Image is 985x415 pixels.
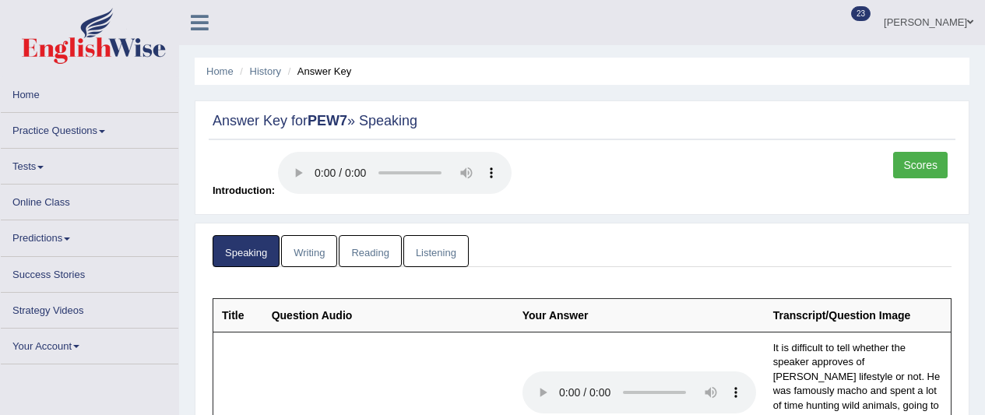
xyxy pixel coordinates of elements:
a: Your Account [1,329,178,359]
a: Tests [1,149,178,179]
a: Listening [403,235,469,267]
a: Reading [339,235,401,267]
a: History [250,65,281,77]
li: Answer Key [284,64,352,79]
a: Home [206,65,234,77]
a: Practice Questions [1,113,178,143]
a: Scores [893,152,948,178]
a: Strategy Videos [1,293,178,323]
a: Speaking [213,235,280,267]
span: Introduction: [213,185,275,196]
th: Title [213,298,263,332]
a: Predictions [1,220,178,251]
th: Your Answer [514,298,765,332]
h2: Answer Key for » Speaking [213,114,952,129]
a: Home [1,77,178,107]
a: Success Stories [1,257,178,287]
a: Online Class [1,185,178,215]
th: Transcript/Question Image [765,298,952,332]
span: 23 [851,6,871,21]
th: Question Audio [263,298,514,332]
a: Writing [281,235,337,267]
strong: PEW7 [308,113,347,128]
